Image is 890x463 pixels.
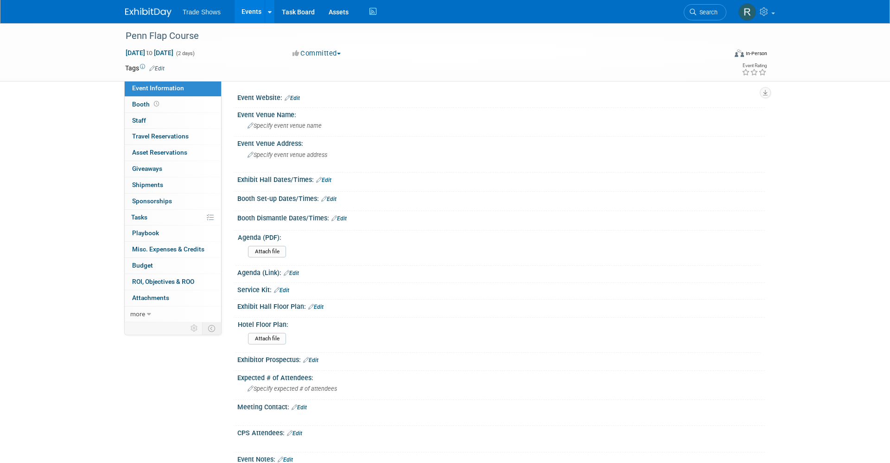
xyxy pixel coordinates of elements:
img: ExhibitDay [125,8,172,17]
td: Tags [125,63,165,73]
a: Search [684,4,726,20]
span: Tasks [131,213,147,221]
div: Booth Dismantle Dates/Times: [237,211,765,223]
td: Personalize Event Tab Strip [186,322,203,334]
div: Event Rating [742,63,767,68]
span: Event Information [132,84,184,92]
a: Sponsorships [125,194,221,209]
div: Penn Flap Course [122,28,712,44]
span: Booth not reserved yet [152,100,161,107]
div: Event Website: [237,91,765,103]
a: Asset Reservations [125,145,221,161]
img: Format-Inperson.png [735,50,744,57]
a: Edit [331,215,347,222]
span: Playbook [132,229,159,237]
span: Travel Reservations [132,132,189,140]
td: Toggle Event Tabs [203,322,222,334]
span: Giveaways [132,165,162,172]
a: Event Information [125,81,221,96]
span: to [145,49,154,56]
a: Travel Reservations [125,129,221,144]
a: Playbook [125,225,221,241]
a: Edit [287,430,302,437]
div: Exhibit Hall Dates/Times: [237,173,765,185]
span: Specify event venue address [248,151,327,158]
a: Budget [125,258,221,274]
span: Misc. Expenses & Credits [132,245,204,253]
div: Event Format [672,48,767,62]
span: Trade Shows [183,8,221,16]
a: Giveaways [125,161,221,177]
span: Staff [132,117,146,124]
a: Edit [303,357,318,363]
div: Hotel Floor Plan: [238,318,761,329]
a: Edit [284,270,299,276]
a: Attachments [125,290,221,306]
button: Committed [289,49,344,58]
div: CPS Attendees: [237,426,765,438]
span: Search [696,9,718,16]
img: Rachel Murphy [738,3,756,21]
span: Specify expected # of attendees [248,385,337,392]
span: Budget [132,262,153,269]
span: Shipments [132,181,163,188]
span: Sponsorships [132,197,172,205]
div: Expected # of Attendees: [237,371,765,382]
div: In-Person [745,50,767,57]
div: Agenda (PDF): [238,231,761,242]
a: Edit [274,287,289,294]
a: Edit [321,196,337,202]
span: ROI, Objectives & ROO [132,278,194,285]
span: Booth [132,100,161,108]
a: Edit [308,304,324,310]
a: Tasks [125,210,221,225]
div: Meeting Contact: [237,400,765,412]
div: Agenda (Link): [237,266,765,278]
div: Event Venue Name: [237,108,765,119]
div: Service Kit: [237,283,765,295]
div: Event Venue Address: [237,137,765,148]
a: Misc. Expenses & Credits [125,242,221,257]
span: Asset Reservations [132,149,187,156]
a: Edit [285,95,300,101]
a: Booth [125,97,221,113]
a: ROI, Objectives & ROO [125,274,221,290]
a: Edit [278,457,293,463]
div: Exhibit Hall Floor Plan: [237,300,765,312]
span: [DATE] [DATE] [125,49,174,57]
span: (2 days) [175,50,195,56]
a: more [125,307,221,322]
a: Edit [292,404,307,411]
a: Staff [125,113,221,129]
span: Attachments [132,294,169,301]
a: Shipments [125,177,221,193]
div: Exhibitor Prospectus: [237,353,765,365]
span: more [130,310,145,318]
a: Edit [149,65,165,72]
div: Booth Set-up Dates/Times: [237,192,765,204]
span: Specify event venue name [248,122,322,129]
a: Edit [316,177,331,183]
